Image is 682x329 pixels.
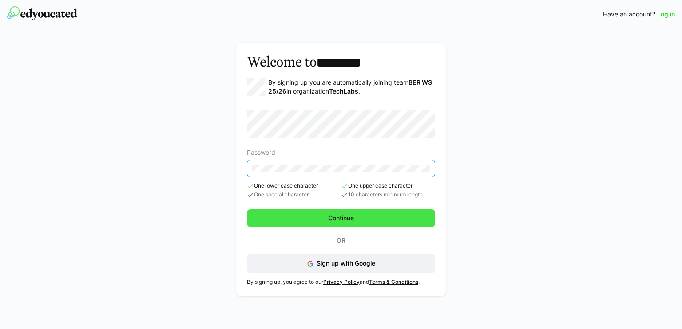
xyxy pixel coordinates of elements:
a: Terms & Conditions [369,278,418,285]
p: Or [317,234,365,247]
span: Password [247,149,275,156]
button: Sign up with Google [247,254,435,273]
a: Privacy Policy [323,278,360,285]
strong: TechLabs [329,87,358,95]
h3: Welcome to [247,53,435,71]
span: One lower case character [247,183,341,190]
a: Log in [657,10,675,19]
p: By signing up, you agree to our and . [247,278,435,286]
span: Have an account? [603,10,655,19]
img: edyoucated [7,6,77,20]
span: Continue [327,214,355,223]
span: One special character [247,192,341,199]
span: Sign up with Google [317,259,375,267]
p: By signing up you are automatically joining team in organization . [268,78,435,96]
span: 10 characters minimum length [341,192,435,199]
button: Continue [247,209,435,227]
span: One upper case character [341,183,435,190]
